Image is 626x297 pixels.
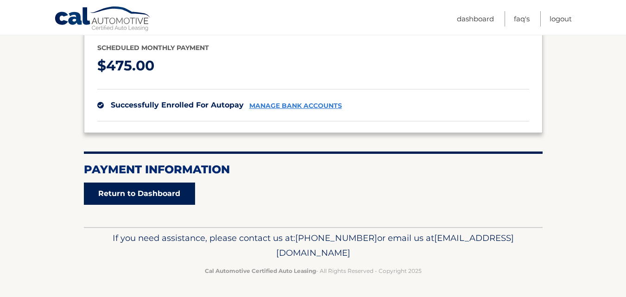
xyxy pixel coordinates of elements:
h2: Payment Information [84,163,543,177]
p: - All Rights Reserved - Copyright 2025 [90,266,537,276]
span: 475.00 [106,57,154,74]
p: Scheduled monthly payment [97,42,529,54]
a: Return to Dashboard [84,183,195,205]
p: If you need assistance, please contact us at: or email us at [90,231,537,260]
a: Logout [550,11,572,26]
a: FAQ's [514,11,530,26]
span: successfully enrolled for autopay [111,101,244,109]
span: [PHONE_NUMBER] [295,233,377,243]
strong: Cal Automotive Certified Auto Leasing [205,267,316,274]
a: manage bank accounts [249,102,342,110]
img: check.svg [97,102,104,108]
a: Dashboard [457,11,494,26]
p: $ [97,54,529,78]
a: Cal Automotive [54,6,152,33]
